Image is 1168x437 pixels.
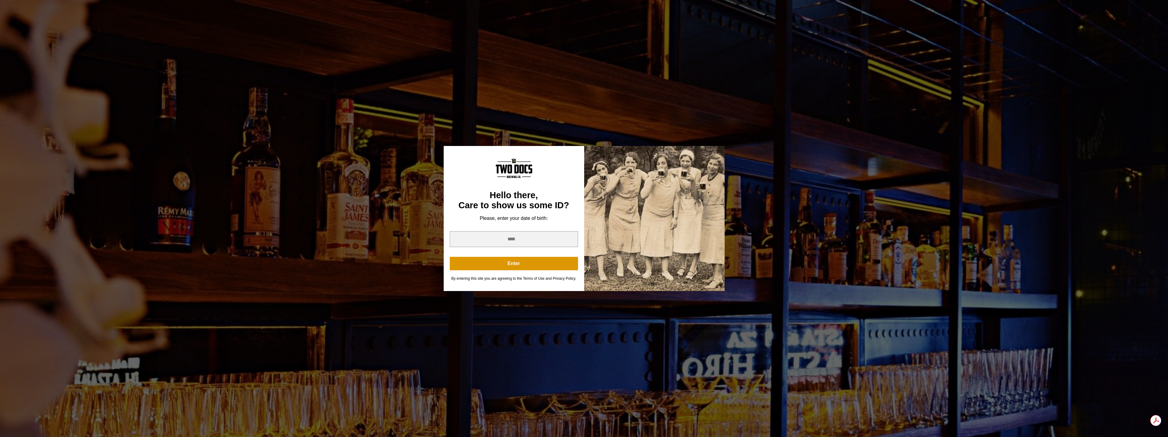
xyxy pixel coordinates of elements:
[450,231,578,247] input: year
[450,215,578,221] div: Please, enter your date of birth:
[450,257,578,270] button: Enter
[496,158,532,178] img: Content Logo
[450,276,578,281] div: By entering this site you are agreeing to the Terms of Use and Privacy Policy.
[450,190,578,211] div: Hello there, Care to show us some ID?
